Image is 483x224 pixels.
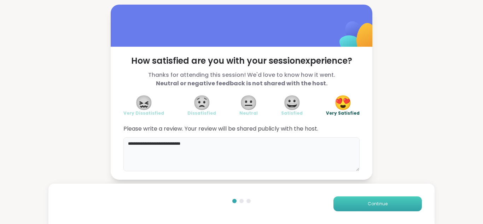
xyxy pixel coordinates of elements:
span: Neutral [239,110,258,116]
span: 😍 [334,96,352,109]
span: Satisfied [281,110,303,116]
span: Very Dissatisfied [123,110,164,116]
span: 😟 [193,96,211,109]
img: ShareWell Logomark [323,3,393,73]
b: Neutral or negative feedback is not shared with the host. [156,79,327,87]
span: Thanks for attending this session! We'd love to know how it went. [123,71,360,88]
span: 😐 [240,96,257,109]
span: Continue [368,201,388,207]
span: How satisfied are you with your session experience? [123,55,360,67]
span: Dissatisfied [187,110,216,116]
button: Continue [333,196,422,211]
span: 😖 [135,96,153,109]
span: 😀 [283,96,301,109]
span: Very Satisfied [326,110,360,116]
span: Please write a review. Your review will be shared publicly with the host. [123,125,360,133]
